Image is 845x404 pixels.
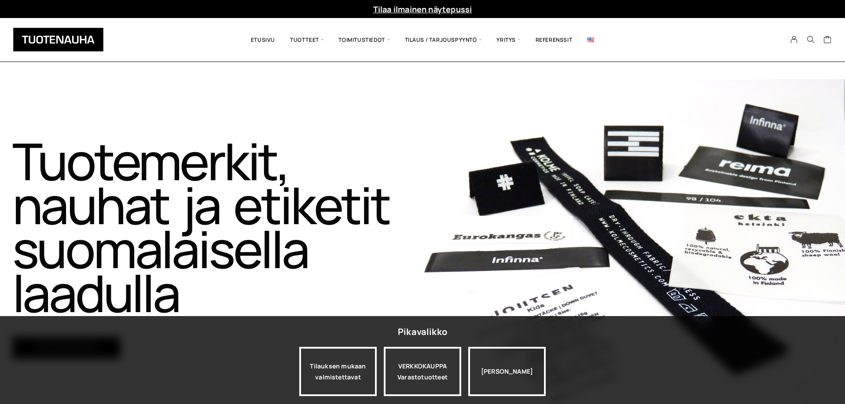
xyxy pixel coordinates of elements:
[384,347,461,396] div: VERKKOKAUPPA Varastotuotteet
[587,37,594,42] img: English
[528,25,580,55] a: Referenssit
[283,25,331,55] span: Tuotteet
[12,139,419,315] h1: Tuotemerkit, nauhat ja etiketit suomalaisella laadulla​
[823,35,832,46] a: Cart
[802,36,819,44] button: Search
[384,347,461,396] a: VERKKOKAUPPAVarastotuotteet
[373,4,472,15] a: Tilaa ilmainen näytepussi
[331,25,397,55] span: Toimitustiedot
[397,25,489,55] span: Tilaus / Tarjouspyyntö
[13,28,103,51] img: Tuotenauha Oy
[243,25,283,55] a: Etusivu
[489,25,528,55] span: Yritys
[786,36,803,44] a: My Account
[398,324,447,340] div: Pikavalikko
[468,347,546,396] div: [PERSON_NAME]
[299,347,377,396] a: Tilauksen mukaan valmistettavat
